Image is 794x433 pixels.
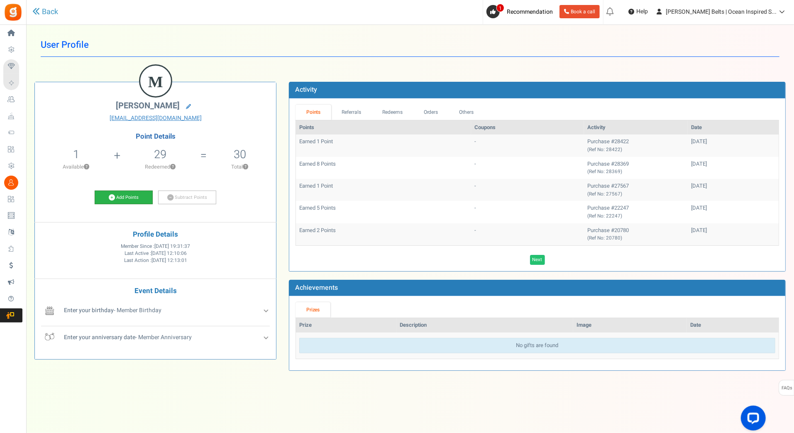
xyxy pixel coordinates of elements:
td: - [471,201,584,223]
td: Earned 8 Points [296,157,471,179]
small: (Ref No: 20780) [587,235,622,242]
div: No gifts are found [299,338,775,353]
span: Member Since : [121,243,190,250]
td: - [471,179,584,201]
a: Help [625,5,651,18]
a: Redeems [372,105,413,120]
span: [DATE] 12:13:01 [151,257,187,264]
span: [PERSON_NAME] Belts | Ocean Inspired S... [666,7,777,16]
td: Purchase #28422 [584,135,688,157]
a: Subtract Points [158,191,216,205]
p: Total [208,163,272,171]
h5: 29 [154,148,166,161]
td: - [471,223,584,245]
img: Gratisfaction [4,3,22,22]
span: Recommendation [507,7,553,16]
th: Activity [584,120,688,135]
span: Last Action : [124,257,187,264]
div: [DATE] [691,160,775,168]
th: Prize [296,318,396,333]
span: Help [634,7,648,16]
button: ? [84,164,89,170]
td: Earned 5 Points [296,201,471,223]
b: Enter your anniversary date [64,333,135,342]
span: Last Active : [125,250,187,257]
th: Image [573,318,687,333]
td: - [471,157,584,179]
b: Enter your birthday [64,306,114,315]
td: Earned 2 Points [296,223,471,245]
th: Description [396,318,573,333]
td: Earned 1 Point [296,179,471,201]
small: (Ref No: 22247) [587,213,622,220]
a: Orders [413,105,449,120]
td: Purchase #27567 [584,179,688,201]
th: Points [296,120,471,135]
th: Coupons [471,120,584,135]
th: Date [688,120,779,135]
a: Next [530,255,545,265]
button: ? [170,164,176,170]
span: - Member Anniversary [64,333,192,342]
b: Achievements [295,283,338,293]
a: 1 Recommendation [486,5,556,18]
div: [DATE] [691,227,775,235]
small: (Ref No: 27567) [587,191,622,198]
a: [EMAIL_ADDRESS][DOMAIN_NAME] [41,114,270,122]
small: (Ref No: 28369) [587,168,622,175]
h4: Profile Details [41,231,270,239]
b: Activity [295,85,317,95]
a: Others [449,105,484,120]
span: - Member Birthday [64,306,161,315]
div: [DATE] [691,182,775,190]
p: Available [39,163,113,171]
small: (Ref No: 28422) [587,146,622,153]
h5: 30 [234,148,246,161]
div: [DATE] [691,204,775,212]
span: [DATE] 12:10:06 [151,250,187,257]
td: Purchase #20780 [584,223,688,245]
h4: Point Details [35,133,276,140]
a: Prizes [296,302,330,318]
div: [DATE] [691,138,775,146]
p: Redeemed [121,163,199,171]
span: 1 [73,146,79,163]
td: Purchase #22247 [584,201,688,223]
td: - [471,135,584,157]
td: Purchase #28369 [584,157,688,179]
a: Book a call [559,5,600,18]
span: [DATE] 19:31:37 [154,243,190,250]
h4: Event Details [41,287,270,295]
span: 1 [496,4,504,12]
span: FAQs [781,380,792,396]
button: ? [243,164,248,170]
td: Earned 1 Point [296,135,471,157]
a: Add Points [95,191,153,205]
span: [PERSON_NAME] [116,100,180,112]
th: Date [687,318,779,333]
a: Points [296,105,331,120]
h1: User Profile [41,33,779,57]
a: Referrals [331,105,372,120]
figcaption: M [140,66,171,98]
